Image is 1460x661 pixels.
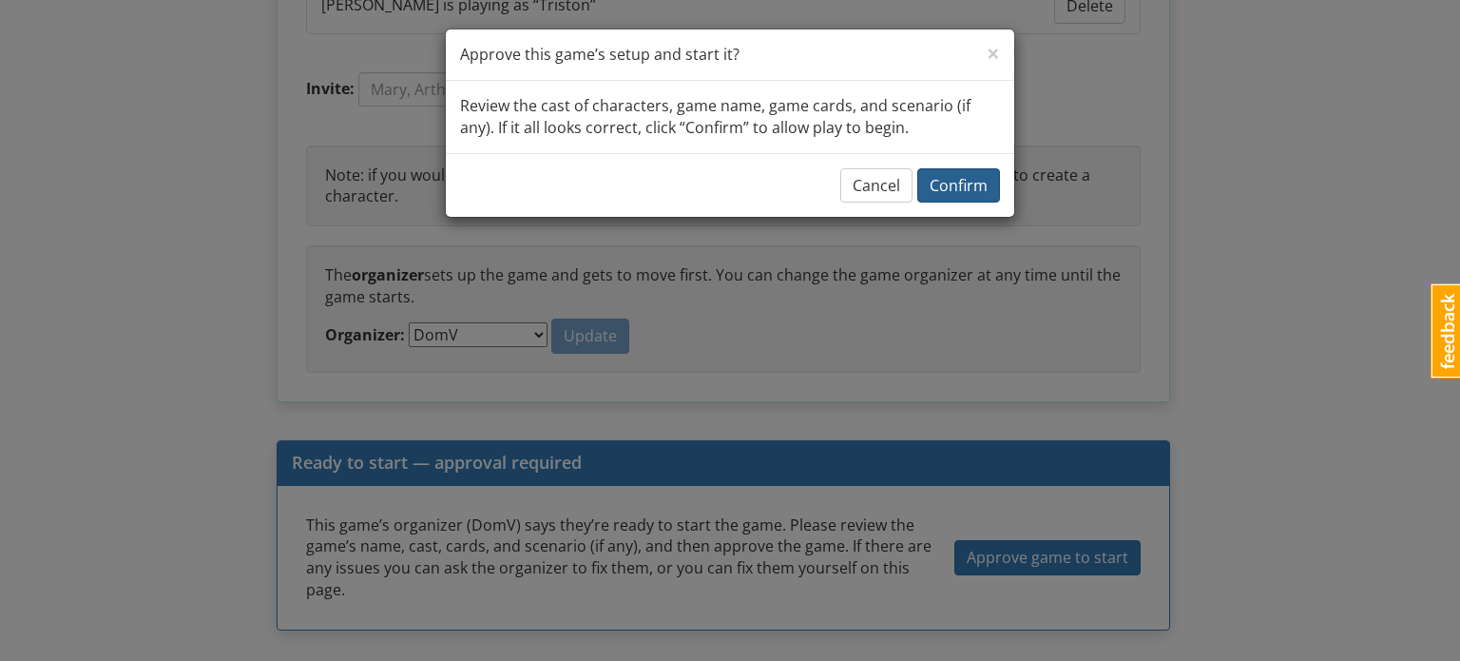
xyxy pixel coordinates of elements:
button: Cancel [840,168,912,204]
span: Confirm [930,175,988,196]
div: Approve this game’s setup and start it? [446,29,1014,81]
span: × [987,37,1000,68]
button: Confirm [917,168,1000,204]
div: Review the cast of characters, game name, game cards, and scenario (if any). If it all looks corr... [446,81,1014,153]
